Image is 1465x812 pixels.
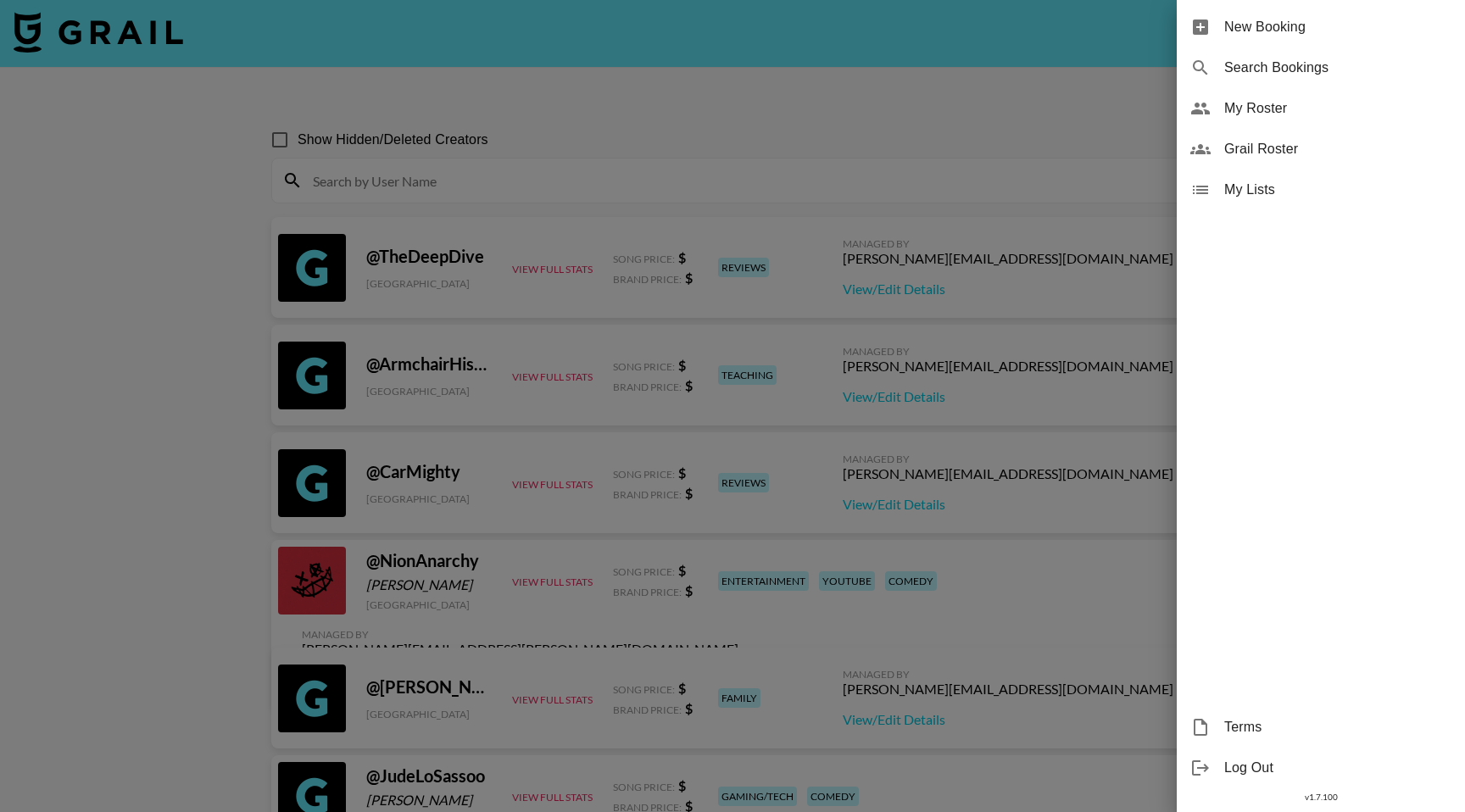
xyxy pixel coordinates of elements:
[1177,7,1465,47] div: New Booking
[1224,98,1451,119] span: My Roster
[1177,47,1465,88] div: Search Bookings
[1177,88,1465,129] div: My Roster
[1177,707,1465,748] div: Terms
[1224,17,1451,37] span: New Booking
[1224,58,1451,78] span: Search Bookings
[1224,180,1451,200] span: My Lists
[1224,717,1451,737] span: Terms
[1224,139,1451,159] span: Grail Roster
[1177,788,1465,806] div: v 1.7.100
[1177,748,1465,788] div: Log Out
[1177,129,1465,170] div: Grail Roster
[1224,758,1451,778] span: Log Out
[1177,170,1465,210] div: My Lists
